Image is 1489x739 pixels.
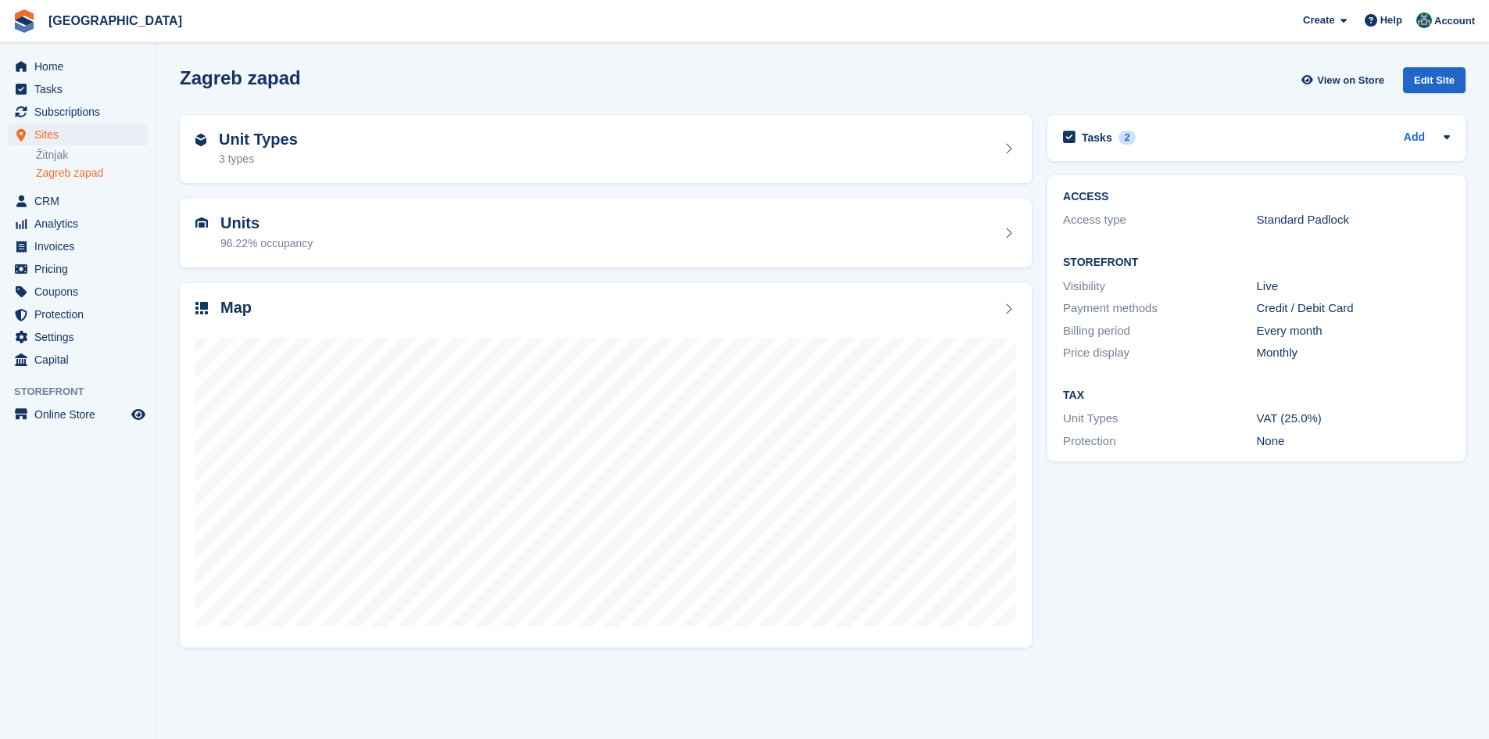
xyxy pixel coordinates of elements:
[13,9,36,33] img: stora-icon-8386f47178a22dfd0bd8f6a31ec36ba5ce8667c1dd55bd0f319d3a0aa187defe.svg
[8,349,148,371] a: menu
[1317,73,1384,88] span: View on Store
[34,281,128,303] span: Coupons
[1082,131,1112,145] h2: Tasks
[8,404,148,425] a: menu
[180,199,1032,267] a: Units 96.22% occupancy
[1299,67,1391,93] a: View on Store
[34,213,128,235] span: Analytics
[1063,344,1256,362] div: Price display
[8,303,148,325] a: menu
[8,258,148,280] a: menu
[34,235,128,257] span: Invoices
[195,134,206,146] img: unit-type-icn-2b2737a686de81e16bb02015468b77c625bbabd49415b5ef34ead5e3b44a266d.svg
[1063,256,1450,269] h2: Storefront
[1063,432,1256,450] div: Protection
[1063,322,1256,340] div: Billing period
[42,8,188,34] a: [GEOGRAPHIC_DATA]
[1063,211,1256,229] div: Access type
[8,213,148,235] a: menu
[1303,13,1334,28] span: Create
[34,349,128,371] span: Capital
[180,283,1032,648] a: Map
[1257,211,1450,229] div: Standard Padlock
[129,405,148,424] a: Preview store
[8,190,148,212] a: menu
[34,404,128,425] span: Online Store
[34,258,128,280] span: Pricing
[8,78,148,100] a: menu
[220,299,252,317] h2: Map
[14,384,156,400] span: Storefront
[1380,13,1402,28] span: Help
[36,148,148,163] a: Žitnjak
[1416,13,1432,28] img: Željko Gobac
[8,101,148,123] a: menu
[34,56,128,77] span: Home
[1063,389,1450,402] h2: Tax
[220,214,313,232] h2: Units
[34,190,128,212] span: CRM
[180,67,301,88] h2: Zagreb zapad
[1257,344,1450,362] div: Monthly
[34,326,128,348] span: Settings
[1434,13,1475,29] span: Account
[34,124,128,145] span: Sites
[1257,278,1450,296] div: Live
[1257,410,1450,428] div: VAT (25.0%)
[195,217,208,228] img: unit-icn-7be61d7bf1b0ce9d3e12c5938cc71ed9869f7b940bace4675aadf7bd6d80202e.svg
[1403,67,1466,93] div: Edit Site
[219,151,298,167] div: 3 types
[1063,191,1450,203] h2: ACCESS
[195,302,208,314] img: map-icn-33ee37083ee616e46c38cad1a60f524a97daa1e2b2c8c0bc3eb3415660979fc1.svg
[1257,300,1450,317] div: Credit / Debit Card
[220,235,313,252] div: 96.22% occupancy
[219,131,298,149] h2: Unit Types
[1257,322,1450,340] div: Every month
[8,281,148,303] a: menu
[1063,300,1256,317] div: Payment methods
[34,303,128,325] span: Protection
[34,101,128,123] span: Subscriptions
[1257,432,1450,450] div: None
[8,235,148,257] a: menu
[8,326,148,348] a: menu
[1063,410,1256,428] div: Unit Types
[1119,131,1136,145] div: 2
[1403,67,1466,99] a: Edit Site
[34,78,128,100] span: Tasks
[8,56,148,77] a: menu
[8,124,148,145] a: menu
[36,166,148,181] a: Zagreb zapad
[1063,278,1256,296] div: Visibility
[1404,129,1425,147] a: Add
[180,115,1032,184] a: Unit Types 3 types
